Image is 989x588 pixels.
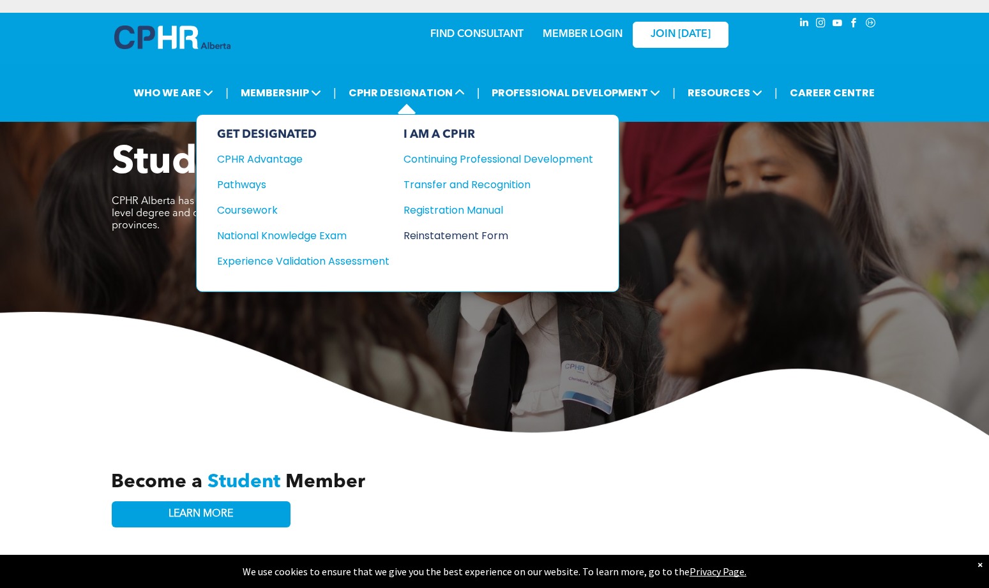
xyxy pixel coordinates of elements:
span: WHO WE ARE [130,81,217,105]
div: Coursework [217,202,372,218]
a: JOIN [DATE] [633,22,729,48]
div: Experience Validation Assessment [217,253,372,269]
span: PROFESSIONAL DEVELOPMENT [488,81,664,105]
span: RESOURCES [684,81,766,105]
div: CPHR Advantage [217,151,372,167]
a: Continuing Professional Development [404,151,593,167]
span: Student Programs [112,144,442,182]
span: LEARN MORE [169,508,233,520]
div: Continuing Professional Development [404,151,574,167]
a: CAREER CENTRE [786,81,879,105]
a: Transfer and Recognition [404,177,593,193]
div: GET DESIGNATED [217,128,389,142]
li: | [774,80,778,106]
a: MEMBER LOGIN [543,29,623,40]
img: A blue and white logo for cp alberta [114,26,230,49]
li: | [477,80,480,106]
a: Registration Manual [404,202,593,218]
div: Transfer and Recognition [404,177,574,193]
a: Experience Validation Assessment [217,253,389,269]
a: facebook [847,16,861,33]
div: Pathways [217,177,372,193]
li: | [333,80,336,106]
a: FIND CONSULTANT [430,29,524,40]
a: Social network [864,16,878,33]
div: National Knowledge Exam [217,228,372,244]
div: Dismiss notification [978,558,983,571]
span: CPHR Alberta has introduced a program for identifying post-secondary credit-level degree and dipl... [112,196,475,231]
span: Student [208,473,280,492]
a: youtube [831,16,845,33]
div: Registration Manual [404,202,574,218]
a: Privacy Page. [690,565,746,578]
div: Reinstatement Form [404,228,574,244]
li: | [672,80,676,106]
span: CPHR DESIGNATION [345,81,469,105]
span: JOIN [DATE] [651,29,711,41]
div: I AM A CPHR [404,128,593,142]
span: Member [285,473,365,492]
a: Coursework [217,202,389,218]
a: linkedin [797,16,812,33]
a: Pathways [217,177,389,193]
a: CPHR Advantage [217,151,389,167]
li: | [225,80,229,106]
a: LEARN MORE [112,501,291,527]
span: MEMBERSHIP [237,81,325,105]
a: instagram [814,16,828,33]
span: Become a [111,473,202,492]
a: Reinstatement Form [404,228,593,244]
a: National Knowledge Exam [217,228,389,244]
